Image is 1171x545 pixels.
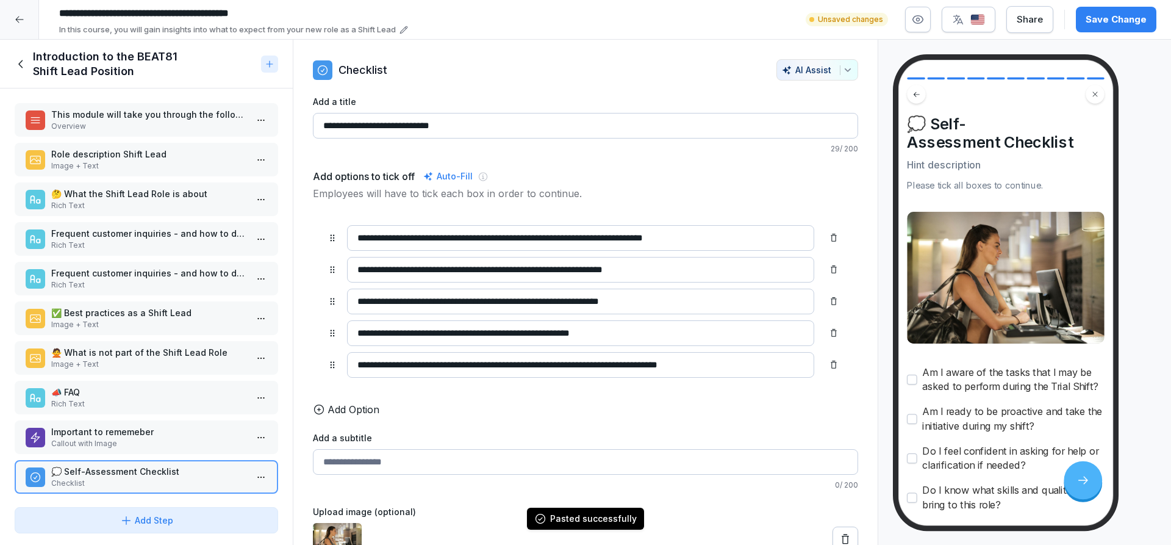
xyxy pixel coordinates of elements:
[51,227,246,240] p: Frequent customer inquiries - and how to deal with them
[51,200,246,211] p: Rich Text
[15,182,278,216] div: 🤔 What the Shift Lead Role is aboutRich Text
[15,381,278,414] div: 📣 FAQRich Text
[328,402,379,417] p: Add Option
[970,14,985,26] img: us.svg
[51,240,246,251] p: Rich Text
[51,280,246,291] p: Rich Text
[922,405,1104,433] p: Am I ready to be proactive and take the initiative during my shift?
[313,505,858,518] label: Upload image (optional)
[1076,7,1156,32] button: Save Change
[15,222,278,256] div: Frequent customer inquiries - and how to deal with themRich Text
[51,319,246,330] p: Image + Text
[922,365,1104,394] p: Am I aware of the tasks that I may be asked to perform during the Trial Shift?
[313,169,415,184] h5: Add options to tick off
[51,346,246,359] p: 🙅 What is not part of the Shift Lead Role
[51,359,246,370] p: Image + Text
[313,480,858,491] p: 0 / 200
[313,431,858,444] label: Add a subtitle
[1006,6,1053,33] button: Share
[550,513,637,525] div: Pasted successfully
[338,62,387,78] p: Checklist
[922,444,1104,473] p: Do I feel confident in asking for help or clarification if needed?
[120,514,173,527] div: Add Step
[776,59,858,81] button: AI Assist
[59,24,396,36] p: In this course, you will gain insights into what to expect from your new role as a Shift Lead
[33,49,256,79] h1: Introduction to the BEAT81 Shift Lead Position
[51,438,246,449] p: Callout with Image
[51,148,246,161] p: Role description Shift Lead
[313,143,858,154] p: 29 / 200
[907,212,1104,344] img: agdj7li85pvnbljf4ag0gr9q.png
[51,399,246,410] p: Rich Text
[1086,13,1147,26] div: Save Change
[922,483,1104,512] p: Do I know what skills and qualities I bring to this role?
[782,65,853,75] div: AI Assist
[51,187,246,200] p: 🤔 What the Shift Lead Role is about
[15,103,278,137] div: This module will take you through the following topics:Overview
[313,186,858,201] p: Employees will have to tick each box in order to continue.
[818,14,883,25] p: Unsaved changes
[51,121,246,132] p: Overview
[51,306,246,319] p: ✅ Best practices as a Shift Lead
[15,507,278,533] button: Add Step
[51,478,246,489] p: Checklist
[15,341,278,375] div: 🙅 What is not part of the Shift Lead RoleImage + Text
[1017,13,1043,26] div: Share
[15,143,278,176] div: Role description Shift LeadImage + Text
[907,115,1104,152] h4: 💭 Self-Assessment Checklist
[15,262,278,295] div: Frequent customer inquiries - and how to deal with themRich Text
[51,161,246,171] p: Image + Text
[51,465,246,478] p: 💭 Self-Assessment Checklist
[51,108,246,121] p: This module will take you through the following topics:
[421,169,475,184] div: Auto-Fill
[907,179,1104,192] div: Please tick all boxes to continue.
[313,95,858,108] label: Add a title
[51,386,246,399] p: 📣 FAQ
[51,267,246,280] p: Frequent customer inquiries - and how to deal with them
[15,460,278,494] div: 💭 Self-Assessment ChecklistChecklist
[907,158,1104,172] p: Hint description
[15,420,278,454] div: Important to rememeberCallout with Image
[15,301,278,335] div: ✅ Best practices as a Shift LeadImage + Text
[51,425,246,438] p: Important to rememeber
